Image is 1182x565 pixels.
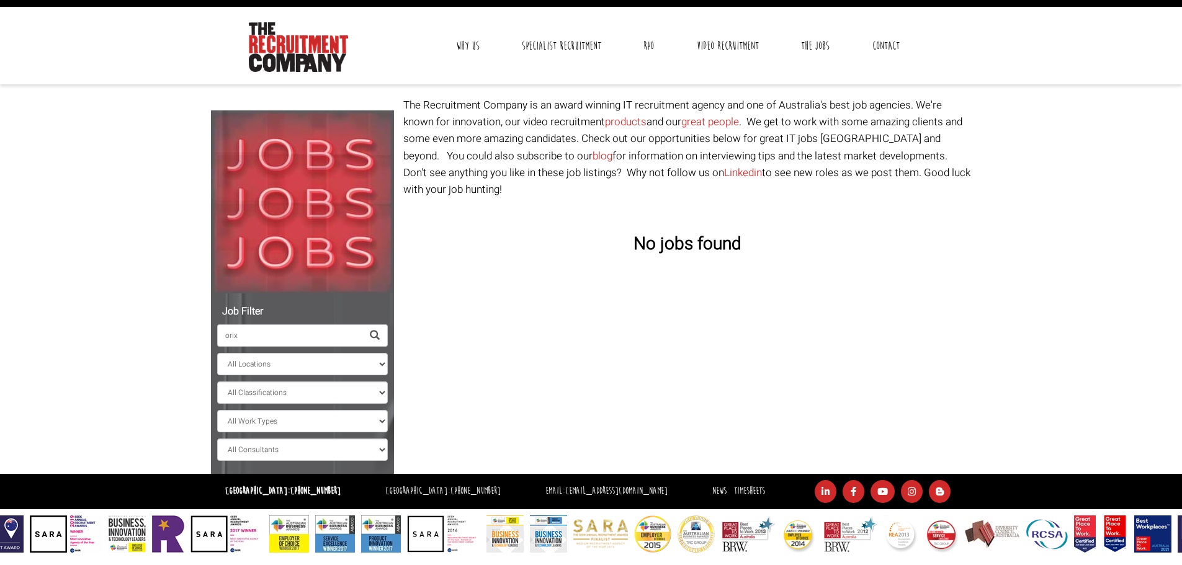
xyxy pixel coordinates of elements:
[681,114,739,130] a: great people
[605,114,647,130] a: products
[450,485,501,497] a: [PHONE_NUMBER]
[211,110,394,293] img: Jobs, Jobs, Jobs
[447,30,489,61] a: Why Us
[290,485,341,497] a: [PHONE_NUMBER]
[712,485,727,497] a: News
[382,483,504,500] li: [GEOGRAPHIC_DATA]:
[403,235,971,254] h3: No jobs found
[634,30,663,61] a: RPO
[565,485,668,497] a: [EMAIL_ADDRESS][DOMAIN_NAME]
[542,483,671,500] li: Email:
[863,30,909,61] a: Contact
[593,148,612,164] a: blog
[792,30,839,61] a: The Jobs
[225,485,341,497] strong: [GEOGRAPHIC_DATA]:
[217,324,362,347] input: Search
[734,485,765,497] a: Timesheets
[249,22,348,72] img: The Recruitment Company
[403,97,971,198] p: The Recruitment Company is an award winning IT recruitment agency and one of Australia's best job...
[217,306,388,318] h5: Job Filter
[513,30,611,61] a: Specialist Recruitment
[687,30,768,61] a: Video Recruitment
[724,165,762,180] a: Linkedin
